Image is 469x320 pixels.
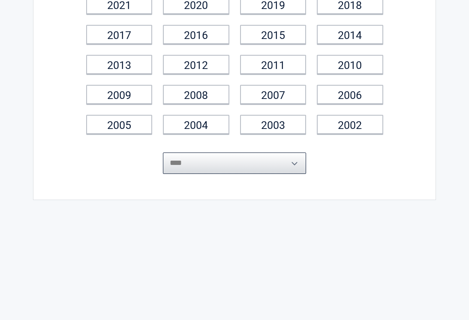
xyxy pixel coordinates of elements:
a: 2017 [86,25,153,44]
a: 2009 [86,85,153,104]
a: 2002 [317,115,383,134]
a: 2004 [163,115,229,134]
a: 2011 [240,55,307,74]
a: 2005 [86,115,153,134]
a: 2003 [240,115,307,134]
a: 2015 [240,25,307,44]
a: 2013 [86,55,153,74]
a: 2006 [317,85,383,104]
a: 2010 [317,55,383,74]
a: 2007 [240,85,307,104]
a: 2016 [163,25,229,44]
a: 2014 [317,25,383,44]
a: 2012 [163,55,229,74]
a: 2008 [163,85,229,104]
